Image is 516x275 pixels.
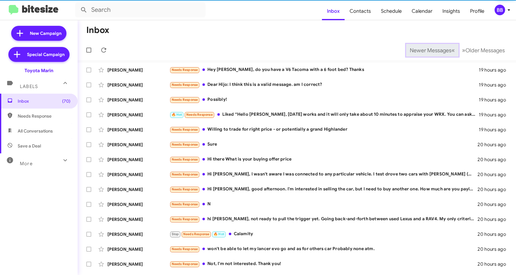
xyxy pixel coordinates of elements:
[75,2,206,17] input: Search
[170,245,478,253] div: won't be able to let my lancer evo go and as for others car Probably none atm.
[172,128,198,132] span: Needs Response
[478,261,511,267] div: 20 hours ago
[478,142,511,148] div: 20 hours ago
[172,172,198,176] span: Needs Response
[478,216,511,222] div: 20 hours ago
[107,67,170,73] div: [PERSON_NAME]
[107,216,170,222] div: [PERSON_NAME]
[30,30,61,36] span: New Campaign
[462,46,465,54] span: »
[465,47,505,54] span: Older Messages
[458,44,509,57] button: Next
[478,171,511,178] div: 20 hours ago
[107,246,170,252] div: [PERSON_NAME]
[172,142,198,147] span: Needs Response
[479,112,511,118] div: 19 hours ago
[479,82,511,88] div: 19 hours ago
[407,2,437,20] a: Calendar
[170,156,478,163] div: Hi there What is your buying offer price
[172,232,179,236] span: Stop
[479,127,511,133] div: 19 hours ago
[86,25,109,35] h1: Inbox
[18,143,41,149] span: Save a Deal
[406,44,509,57] nav: Page navigation example
[437,2,465,20] a: Insights
[18,128,53,134] span: All Conversations
[18,113,70,119] span: Needs Response
[107,261,170,267] div: [PERSON_NAME]
[465,2,489,20] a: Profile
[107,127,170,133] div: [PERSON_NAME]
[172,113,182,117] span: 🔥 Hot
[172,187,198,191] span: Needs Response
[451,46,455,54] span: «
[18,98,70,104] span: Inbox
[170,81,479,88] div: Dear Hijo: I think this is a valid message. am I correct?
[25,68,53,74] div: Toyota Marin
[183,232,210,236] span: Needs Response
[170,260,478,268] div: Not, I'm not interested. Thank you!
[172,98,198,102] span: Needs Response
[479,67,511,73] div: 19 hours ago
[20,84,38,89] span: Labels
[170,216,478,223] div: hi [PERSON_NAME], not ready to pull the trigger yet. Going back-and-forth between used Lexus and ...
[376,2,407,20] a: Schedule
[8,47,70,62] a: Special Campaign
[107,112,170,118] div: [PERSON_NAME]
[107,82,170,88] div: [PERSON_NAME]
[478,186,511,193] div: 20 hours ago
[107,201,170,207] div: [PERSON_NAME]
[107,156,170,163] div: [PERSON_NAME]
[172,262,198,266] span: Needs Response
[20,161,33,166] span: More
[170,111,479,118] div: Liked “Hello [PERSON_NAME], [DATE] works and it will only take about 10 minutes to appraise your ...
[107,97,170,103] div: [PERSON_NAME]
[172,202,198,206] span: Needs Response
[172,157,198,161] span: Needs Response
[478,246,511,252] div: 20 hours ago
[478,231,511,237] div: 20 hours ago
[172,247,198,251] span: Needs Response
[406,44,459,57] button: Previous
[107,231,170,237] div: [PERSON_NAME]
[172,217,198,221] span: Needs Response
[107,171,170,178] div: [PERSON_NAME]
[107,186,170,193] div: [PERSON_NAME]
[479,97,511,103] div: 19 hours ago
[489,5,509,15] button: BB
[170,141,478,148] div: Sure
[170,231,478,238] div: Calamity
[322,2,345,20] a: Inbox
[170,186,478,193] div: Hi [PERSON_NAME], good afternoon. I'm interested in selling the car, but I need to buy another on...
[170,66,479,73] div: Hey [PERSON_NAME], do you have a V6 Tacoma with a 6 foot bed? Thanks
[172,83,198,87] span: Needs Response
[186,113,213,117] span: Needs Response
[11,26,66,41] a: New Campaign
[478,201,511,207] div: 20 hours ago
[345,2,376,20] a: Contacts
[495,5,505,15] div: BB
[62,98,70,104] span: (70)
[214,232,224,236] span: 🔥 Hot
[107,142,170,148] div: [PERSON_NAME]
[478,156,511,163] div: 20 hours ago
[170,201,478,208] div: N
[170,96,479,103] div: Possibly!
[410,47,451,54] span: Newer Messages
[170,171,478,178] div: Hi [PERSON_NAME], I wasn't aware I was connected to any particular vehicle. I test drove two cars...
[170,126,479,133] div: Willing to trade for right price - or potentially a grand Highlander
[27,51,65,58] span: Special Campaign
[172,68,198,72] span: Needs Response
